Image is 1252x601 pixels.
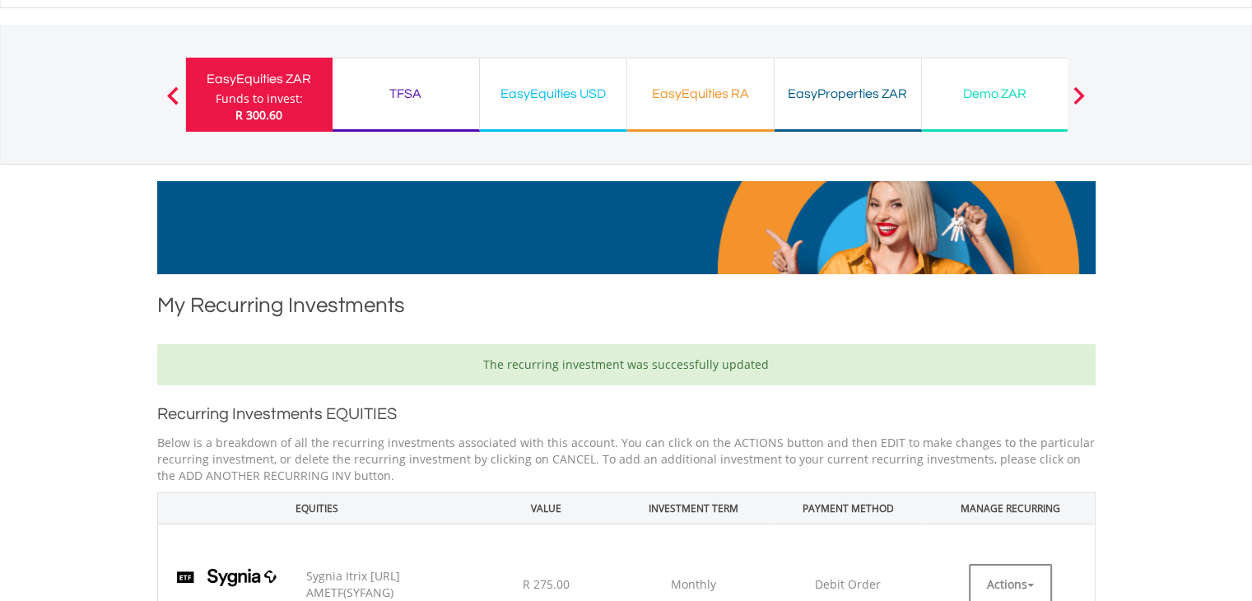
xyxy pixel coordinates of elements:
[157,181,1096,274] img: EasyMortage Promotion Banner
[157,402,1096,426] h2: Recurring Investments EQUITIES
[157,435,1096,484] p: Below is a breakdown of all the recurring investments associated with this account. You can click...
[157,492,476,524] th: EQUITIES
[156,95,189,111] button: Previous
[490,82,617,105] div: EasyEquities USD
[157,291,1096,328] h1: My Recurring Investments
[617,492,770,524] th: INVESTMENT TERM
[342,82,469,105] div: TFSA
[476,492,617,524] th: VALUE
[770,492,927,524] th: PAYMENT METHOD
[932,82,1059,105] div: Demo ZAR
[784,82,911,105] div: EasyProperties ZAR
[196,68,323,91] div: EasyEquities ZAR
[170,356,1083,373] p: The recurring investment was successfully updated
[1063,95,1096,111] button: Next
[637,82,764,105] div: EasyEquities RA
[216,91,303,107] div: Funds to invest:
[235,107,282,123] span: R 300.60
[523,576,570,592] span: R 275.00
[926,492,1095,524] th: MANAGE RECURRING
